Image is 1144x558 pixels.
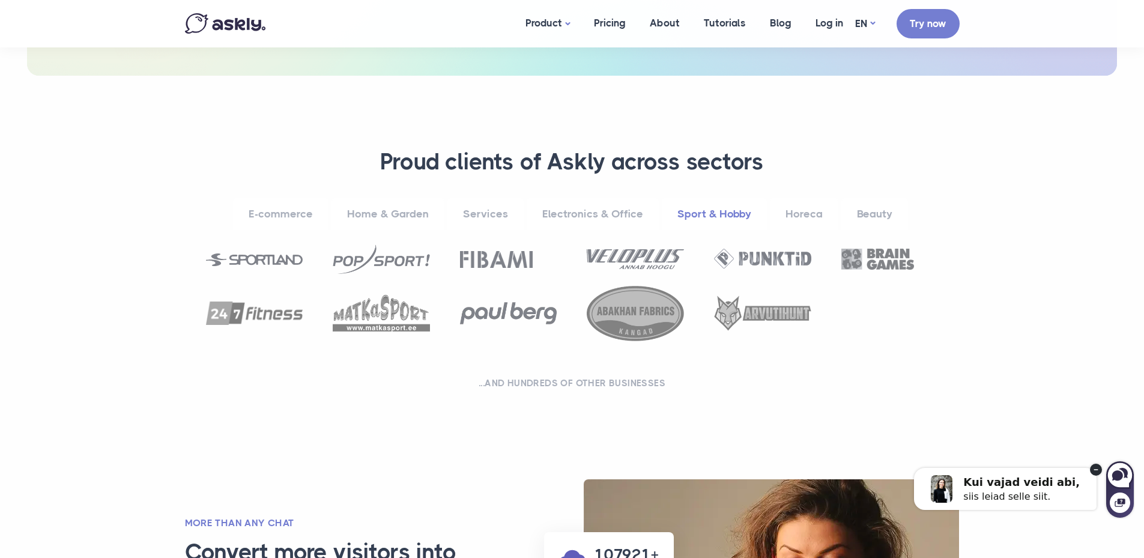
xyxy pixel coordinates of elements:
iframe: Askly chat [888,446,1135,519]
a: Sport & Hobby [662,198,767,231]
img: Brain games [841,249,914,270]
a: Beauty [841,198,908,231]
img: Askly [185,13,265,34]
a: Home & Garden [331,198,444,231]
h2: ...and hundreds of other businesses [200,377,945,389]
img: PopSport [333,244,430,273]
a: Horeca [770,198,838,231]
img: Fibami [460,251,533,268]
img: Matkaspot [333,295,430,332]
h3: Proud clients of Askly across sectors [200,148,945,177]
a: Electronics & Office [527,198,659,231]
img: Veloplus [587,249,684,269]
a: E-commerce [233,198,328,231]
a: Services [447,198,524,231]
a: EN [855,15,875,32]
img: 24/7 Fitness [206,302,303,325]
img: Sportland [206,253,303,266]
img: Arvutihunt [714,296,811,332]
img: Punktid [714,249,811,269]
img: PaulBerg [460,302,557,324]
a: Try now [897,9,960,38]
h2: More than any chat [185,517,494,530]
img: Abakhan [587,286,684,341]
